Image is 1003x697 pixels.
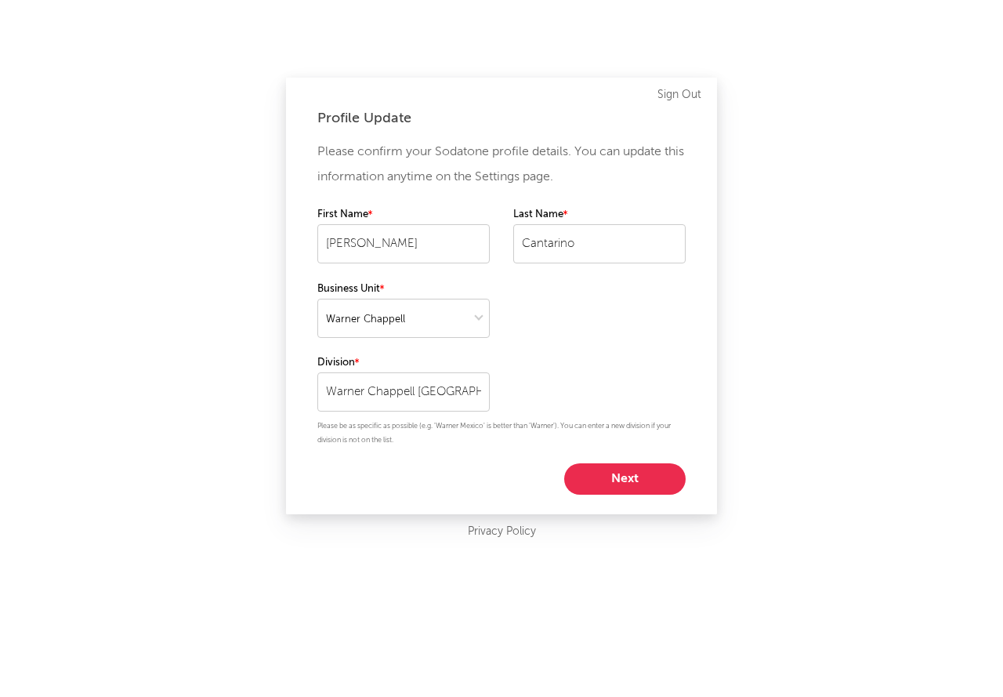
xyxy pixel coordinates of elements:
p: Please be as specific as possible (e.g. 'Warner Mexico' is better than 'Warner'). You can enter a... [317,419,686,448]
label: Business Unit [317,280,490,299]
input: Your first name [317,224,490,263]
p: Please confirm your Sodatone profile details. You can update this information anytime on the Sett... [317,140,686,190]
button: Next [564,463,686,495]
a: Sign Out [657,85,701,104]
label: Last Name [513,205,686,224]
input: Your last name [513,224,686,263]
a: Privacy Policy [468,522,536,542]
label: Division [317,354,490,372]
input: Your division [317,372,490,412]
label: First Name [317,205,490,224]
div: Profile Update [317,109,686,128]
